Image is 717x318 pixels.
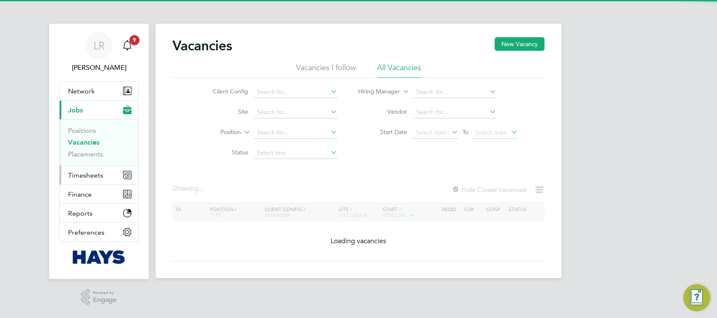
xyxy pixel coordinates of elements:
[129,35,140,45] span: 9
[68,228,104,236] span: Preferences
[452,186,526,194] label: Hide Closed Vacancies
[119,32,136,59] a: 9
[59,32,139,73] a: LR[PERSON_NAME]
[60,82,138,100] button: Network
[416,129,446,136] span: Select date
[200,148,248,156] label: Status
[296,63,356,78] li: Vacancies I follow
[358,108,407,115] label: Vendor
[200,88,248,95] label: Client Config
[60,185,138,203] button: Finance
[60,166,138,184] button: Timesheets
[68,126,96,134] a: Positions
[68,106,83,114] span: Jobs
[351,88,400,96] label: Hiring Manager
[93,40,105,51] span: LR
[68,87,95,95] span: Network
[254,107,337,118] input: Search for...
[59,250,139,264] a: Go to home page
[93,296,117,304] span: Engage
[93,289,117,296] span: Powered by
[60,119,138,165] div: Jobs
[413,86,496,98] input: Search for...
[254,127,337,139] input: Search for...
[60,204,138,222] button: Reports
[60,223,138,241] button: Preferences
[68,209,93,217] span: Reports
[172,37,232,54] h2: Vacancies
[49,24,149,279] nav: Main navigation
[60,101,138,119] button: Jobs
[172,184,205,193] div: Showing
[68,138,99,146] a: Vacancies
[460,126,471,137] span: To
[199,184,204,193] span: ...
[254,147,337,159] input: Select one
[683,284,710,311] button: Engage Resource Center
[254,86,337,98] input: Search for...
[59,63,139,73] span: Lewis Railton
[68,150,103,158] a: Placements
[413,107,496,118] input: Search for...
[200,108,248,115] label: Site
[68,171,103,179] span: Timesheets
[476,129,506,136] span: Select date
[68,190,92,198] span: Finance
[495,37,545,51] button: New Vacancy
[192,128,241,137] label: Position
[73,250,126,264] img: hays-logo-retina.png
[377,63,421,78] li: All Vacancies
[81,289,117,305] a: Powered byEngage
[358,128,407,136] label: Start Date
